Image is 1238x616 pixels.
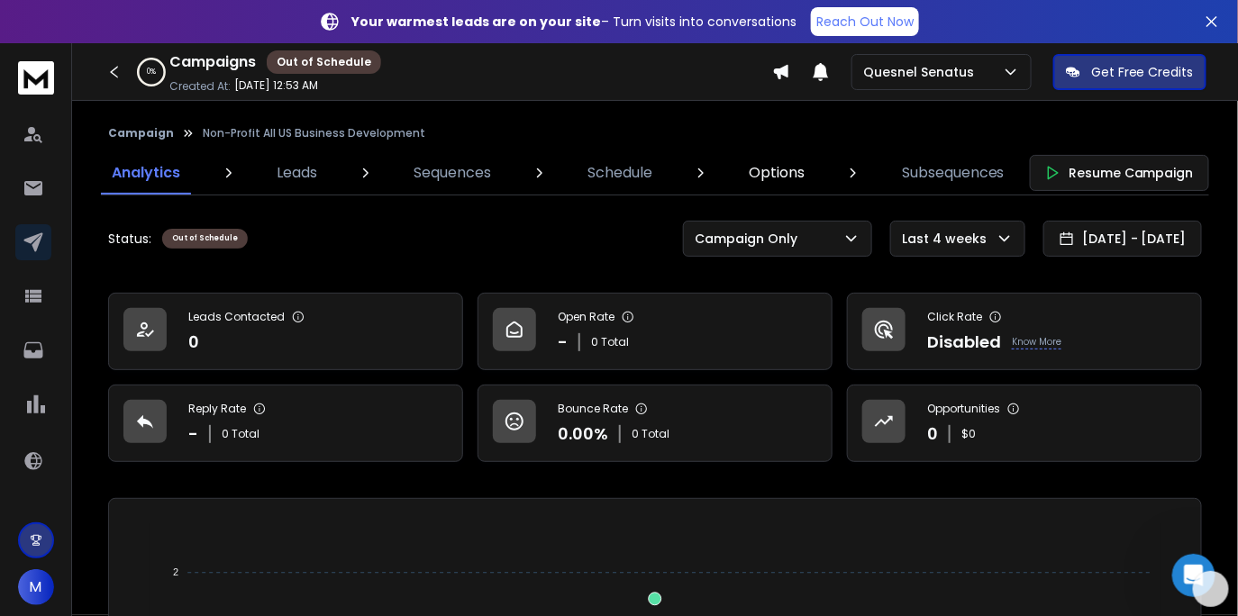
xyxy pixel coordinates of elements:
[50,29,88,43] div: v 4.0.25
[588,162,653,184] p: Schedule
[49,104,63,119] img: tab_domain_overview_orange.svg
[277,162,317,184] p: Leads
[961,427,976,441] p: $ 0
[351,13,601,31] strong: Your warmest leads are on your site
[558,421,608,447] p: 0.00 %
[28,477,42,492] button: Emoji picker
[1043,221,1202,257] button: [DATE] - [DATE]
[108,385,463,462] a: Reply Rate-0 Total
[169,79,231,94] p: Created At:
[199,106,304,118] div: Keywords by Traffic
[14,68,346,139] div: Raj says…
[351,13,797,31] p: – Turn visits into conversations
[12,7,46,41] button: go back
[1030,155,1209,191] button: Resume Campaign
[847,293,1202,370] a: Click RateDisabledKnow More
[101,151,191,195] a: Analytics
[14,139,346,193] div: Muhammad says…
[203,126,425,140] p: Non-Profit All US Business Development
[29,78,281,113] div: Hey, are we talking about:
[179,104,194,119] img: tab_keywords_by_traffic_grey.svg
[162,229,248,249] div: Out of Schedule
[29,29,43,43] img: logo_orange.svg
[558,330,568,355] p: -
[927,310,982,324] p: Click Rate
[891,151,1015,195] a: Subsequences
[68,106,161,118] div: Domain Overview
[403,151,502,195] a: Sequences
[414,162,491,184] p: Sequences
[169,51,256,73] h1: Campaigns
[222,427,259,441] p: 0 Total
[927,402,1000,416] p: Opportunities
[18,569,54,605] button: M
[695,230,805,248] p: Campaign Only
[847,385,1202,462] a: Opportunities0$0
[632,427,669,441] p: 0 Total
[57,477,71,492] button: Gif picker
[266,151,328,195] a: Leads
[86,477,100,492] button: Upload attachment
[1091,63,1194,81] p: Get Free Credits
[188,330,199,355] p: 0
[816,13,914,31] p: Reach Out Now
[147,67,156,77] p: 0 %
[29,230,281,336] div: I checked and noticed that this campaign was created on [DATE] and ended on [DATE]. There’s a cha...
[112,162,180,184] p: Analytics
[558,402,628,416] p: Bounce Rate
[750,162,806,184] p: Options
[927,330,1001,355] p: Disabled
[558,310,614,324] p: Open Rate
[108,230,151,248] p: Status:
[739,151,816,195] a: Options
[14,193,296,456] div: Hi [PERSON_NAME],I checked and noticed that this campaign was created on [DATE] and ended on [DAT...
[1172,554,1215,597] iframe: Intercom live chat
[14,68,296,124] div: Hey, are we talking about:Non-Profit All US Business Development
[188,310,285,324] p: Leads Contacted
[863,63,981,81] p: Quesnel Senatus
[14,193,346,495] div: Raj says…
[87,23,224,41] p: The team can also help
[1012,335,1061,349] p: Know More
[316,7,349,40] div: Close
[234,78,318,93] p: [DATE] 12:53 AM
[902,162,1005,184] p: Subsequences
[108,293,463,370] a: Leads Contacted0
[108,126,174,140] button: Campaign
[188,421,198,447] p: -
[309,470,338,499] button: Send a message…
[29,79,269,112] b: Non-Profit All US Business Development
[267,50,381,74] div: Out of Schedule
[902,230,994,248] p: Last 4 weeks
[811,7,919,36] a: Reach Out Now
[29,204,281,222] div: Hi [PERSON_NAME],
[18,61,54,95] img: logo
[927,421,938,447] p: 0
[188,402,246,416] p: Reply Rate
[15,439,345,470] textarea: Message…
[51,10,80,39] img: Profile image for Box
[87,9,114,23] h1: Box
[47,47,128,61] div: Domain: [URL]
[173,567,178,578] tspan: 2
[478,293,833,370] a: Open Rate-0 Total
[1053,54,1206,90] button: Get Free Credits
[29,47,43,61] img: website_grey.svg
[212,139,346,178] div: Yes you are right
[282,7,316,41] button: Home
[591,335,629,349] p: 0 Total
[478,385,833,462] a: Bounce Rate0.00%0 Total
[226,149,332,168] div: Yes you are right
[578,151,664,195] a: Schedule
